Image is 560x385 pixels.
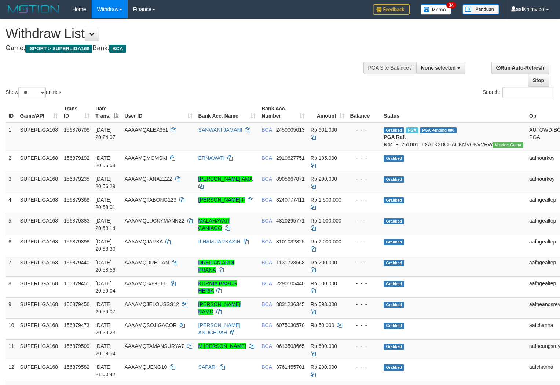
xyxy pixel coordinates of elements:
span: Grabbed [384,364,404,371]
span: AAAAMQFANAZZZZ [124,176,172,182]
td: TF_251001_TXA1K2DCHACKMVOKVVRW [381,123,526,151]
span: Copy 1131728668 to clipboard [276,260,305,265]
span: [DATE] 20:59:07 [95,301,116,315]
span: 156879582 [64,364,89,370]
span: [DATE] 20:59:04 [95,280,116,294]
label: Show entries [6,87,61,98]
span: [DATE] 20:58:01 [95,197,116,210]
span: AAAAMQDREFIAN [124,260,169,265]
span: 156879235 [64,176,89,182]
th: ID [6,102,17,123]
a: [PERSON_NAME] ANUGERAH [198,322,241,335]
div: - - - [350,238,378,245]
span: Copy 2450005013 to clipboard [276,127,305,133]
span: Rp 601.000 [311,127,337,133]
span: 156879369 [64,197,89,203]
span: 156879473 [64,322,89,328]
div: - - - [350,154,378,162]
button: None selected [416,62,465,74]
a: [PERSON_NAME] RAMD [198,301,241,315]
th: Amount: activate to sort column ascending [308,102,347,123]
a: M [PERSON_NAME] [198,343,246,349]
span: AAAAMQJELOUSSS12 [124,301,179,307]
td: SUPERLIGA168 [17,297,61,318]
span: Copy 2910627751 to clipboard [276,155,305,161]
span: ISPORT > SUPERLIGA168 [25,45,92,53]
span: Grabbed [384,239,404,245]
span: BCA [261,343,272,349]
span: 156879509 [64,343,89,349]
span: Copy 8240777411 to clipboard [276,197,305,203]
td: 10 [6,318,17,339]
span: Copy 4810295771 to clipboard [276,218,305,224]
span: 156879440 [64,260,89,265]
span: BCA [261,197,272,203]
span: Rp 200.000 [311,364,337,370]
span: Grabbed [384,344,404,350]
img: panduan.png [462,4,499,14]
span: 156879456 [64,301,89,307]
td: SUPERLIGA168 [17,214,61,235]
span: AAAAMQUENG10 [124,364,167,370]
td: 7 [6,256,17,276]
span: Grabbed [384,218,404,224]
span: PGA Pending [420,127,457,133]
td: SUPERLIGA168 [17,123,61,151]
span: BCA [261,280,272,286]
a: KURNIA BAGUS HERIA [198,280,237,294]
div: - - - [350,259,378,266]
td: 8 [6,276,17,297]
span: AAAAMQTABONG123 [124,197,176,203]
span: AAAAMQMOMSKI [124,155,167,161]
span: Grabbed [384,155,404,162]
span: Copy 8831236345 to clipboard [276,301,305,307]
span: 156879451 [64,280,89,286]
span: Copy 0613503665 to clipboard [276,343,305,349]
span: 156879192 [64,155,89,161]
th: Game/API: activate to sort column ascending [17,102,61,123]
span: BCA [261,239,272,245]
span: Rp 1.500.000 [311,197,341,203]
span: Vendor URL: https://trx31.1velocity.biz [493,142,523,148]
td: SUPERLIGA168 [17,276,61,297]
img: MOTION_logo.png [6,4,61,15]
span: Copy 8101032825 to clipboard [276,239,305,245]
span: [DATE] 20:58:14 [95,218,116,231]
label: Search: [483,87,554,98]
div: - - - [350,322,378,329]
span: Copy 2290105440 to clipboard [276,280,305,286]
td: 4 [6,193,17,214]
span: BCA [109,45,126,53]
a: SANWANI JAMANI [198,127,242,133]
a: SAPARI [198,364,217,370]
span: AAAAMQLUCKYMANN22 [124,218,184,224]
div: - - - [350,196,378,203]
span: [DATE] 20:56:29 [95,176,116,189]
td: SUPERLIGA168 [17,256,61,276]
span: AAAAMQJARKA [124,239,162,245]
span: AAAAMQBAGEEE [124,280,167,286]
div: - - - [350,126,378,133]
select: Showentries [18,87,46,98]
span: Marked by aafsoycanthlai [406,127,418,133]
th: Bank Acc. Name: activate to sort column ascending [195,102,259,123]
div: - - - [350,363,378,371]
th: User ID: activate to sort column ascending [121,102,195,123]
a: [PERSON_NAME] AMA [198,176,253,182]
span: Grabbed [384,281,404,287]
td: 5 [6,214,17,235]
span: BCA [261,322,272,328]
span: BCA [261,260,272,265]
div: - - - [350,280,378,287]
td: SUPERLIGA168 [17,193,61,214]
span: AAAAMQALEX351 [124,127,168,133]
td: SUPERLIGA168 [17,151,61,172]
span: Rp 2.000.000 [311,239,341,245]
span: None selected [421,65,456,71]
img: Button%20Memo.svg [421,4,451,15]
span: AAAAMQTAMANSURYA7 [124,343,184,349]
span: Grabbed [384,260,404,266]
span: Rp 200.000 [311,176,337,182]
div: - - - [350,301,378,308]
span: Copy 3761455701 to clipboard [276,364,305,370]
